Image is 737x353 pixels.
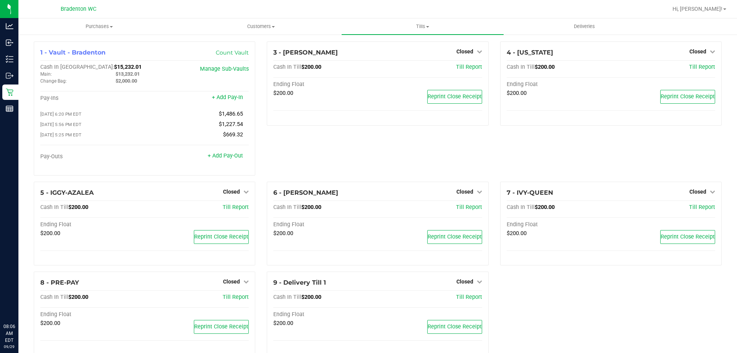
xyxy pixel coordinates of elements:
span: Closed [456,278,473,285]
a: Tills [342,18,503,35]
span: $200.00 [40,320,60,326]
span: Closed [689,48,706,55]
span: Cash In Till [273,64,301,70]
span: $200.00 [535,204,555,210]
inline-svg: Retail [6,88,13,96]
div: Ending Float [40,311,145,318]
span: Deliveries [563,23,605,30]
span: Change Bag: [40,78,67,84]
iframe: Resource center [8,292,31,315]
span: Cash In Till [273,294,301,300]
span: 1 - Vault - Bradenton [40,49,106,56]
span: 6 - [PERSON_NAME] [273,189,338,196]
span: $200.00 [301,294,321,300]
button: Reprint Close Receipt [660,230,715,244]
span: $13,232.01 [116,71,140,77]
span: $2,000.00 [116,78,137,84]
span: Closed [456,189,473,195]
a: + Add Pay-Out [208,152,243,159]
span: 8 - PRE-PAY [40,279,79,286]
span: $200.00 [273,320,293,326]
span: Closed [689,189,706,195]
span: Cash In Till [40,294,68,300]
inline-svg: Inventory [6,55,13,63]
span: Customers [180,23,341,30]
span: 4 - [US_STATE] [507,49,553,56]
span: Reprint Close Receipt [428,93,482,100]
a: Till Report [456,64,482,70]
button: Reprint Close Receipt [427,230,482,244]
span: $200.00 [273,230,293,237]
span: Closed [223,278,240,285]
span: $200.00 [68,294,88,300]
button: Reprint Close Receipt [660,90,715,104]
button: Reprint Close Receipt [194,230,249,244]
div: Ending Float [507,81,611,88]
p: 08:06 AM EDT [3,323,15,344]
span: Reprint Close Receipt [428,323,482,330]
div: Ending Float [507,221,611,228]
p: 09/29 [3,344,15,350]
a: Till Report [223,204,249,210]
span: Reprint Close Receipt [194,323,248,330]
span: Closed [223,189,240,195]
span: $200.00 [301,64,321,70]
span: 9 - Delivery Till 1 [273,279,326,286]
a: Till Report [456,204,482,210]
div: Pay-Outs [40,153,145,160]
span: $200.00 [301,204,321,210]
span: 5 - IGGY-AZALEA [40,189,94,196]
span: Cash In Till [507,204,535,210]
span: $15,232.01 [114,64,142,70]
span: Bradenton WC [61,6,96,12]
a: Till Report [689,204,715,210]
inline-svg: Outbound [6,72,13,80]
button: Reprint Close Receipt [427,90,482,104]
a: Manage Sub-Vaults [200,66,249,72]
span: 3 - [PERSON_NAME] [273,49,338,56]
span: Purchases [19,23,180,30]
div: Pay-Ins [40,95,145,102]
inline-svg: Inbound [6,39,13,46]
span: Cash In Till [507,64,535,70]
inline-svg: Analytics [6,22,13,30]
span: [DATE] 5:25 PM EDT [40,132,81,138]
button: Reprint Close Receipt [194,320,249,334]
span: Cash In Till [40,204,68,210]
span: $669.32 [223,131,243,138]
a: Till Report [223,294,249,300]
span: $200.00 [273,90,293,96]
a: + Add Pay-In [212,94,243,101]
div: Ending Float [273,311,378,318]
span: 7 - IVY-QUEEN [507,189,553,196]
span: $1,227.54 [219,121,243,128]
span: $200.00 [40,230,60,237]
span: Reprint Close Receipt [661,234,715,240]
span: Hi, [PERSON_NAME]! [673,6,722,12]
div: Ending Float [273,221,378,228]
a: Purchases [18,18,180,35]
inline-svg: Reports [6,105,13,113]
span: Reprint Close Receipt [661,93,715,100]
span: Reprint Close Receipt [428,234,482,240]
span: $200.00 [535,64,555,70]
span: [DATE] 5:56 PM EDT [40,122,81,127]
span: Cash In Till [273,204,301,210]
span: Reprint Close Receipt [194,234,248,240]
span: Main: [40,71,52,77]
span: $1,486.65 [219,111,243,117]
span: $200.00 [507,230,527,237]
span: $200.00 [68,204,88,210]
span: $200.00 [507,90,527,96]
a: Till Report [689,64,715,70]
a: Till Report [456,294,482,300]
a: Customers [180,18,342,35]
span: Cash In [GEOGRAPHIC_DATA]: [40,64,114,70]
